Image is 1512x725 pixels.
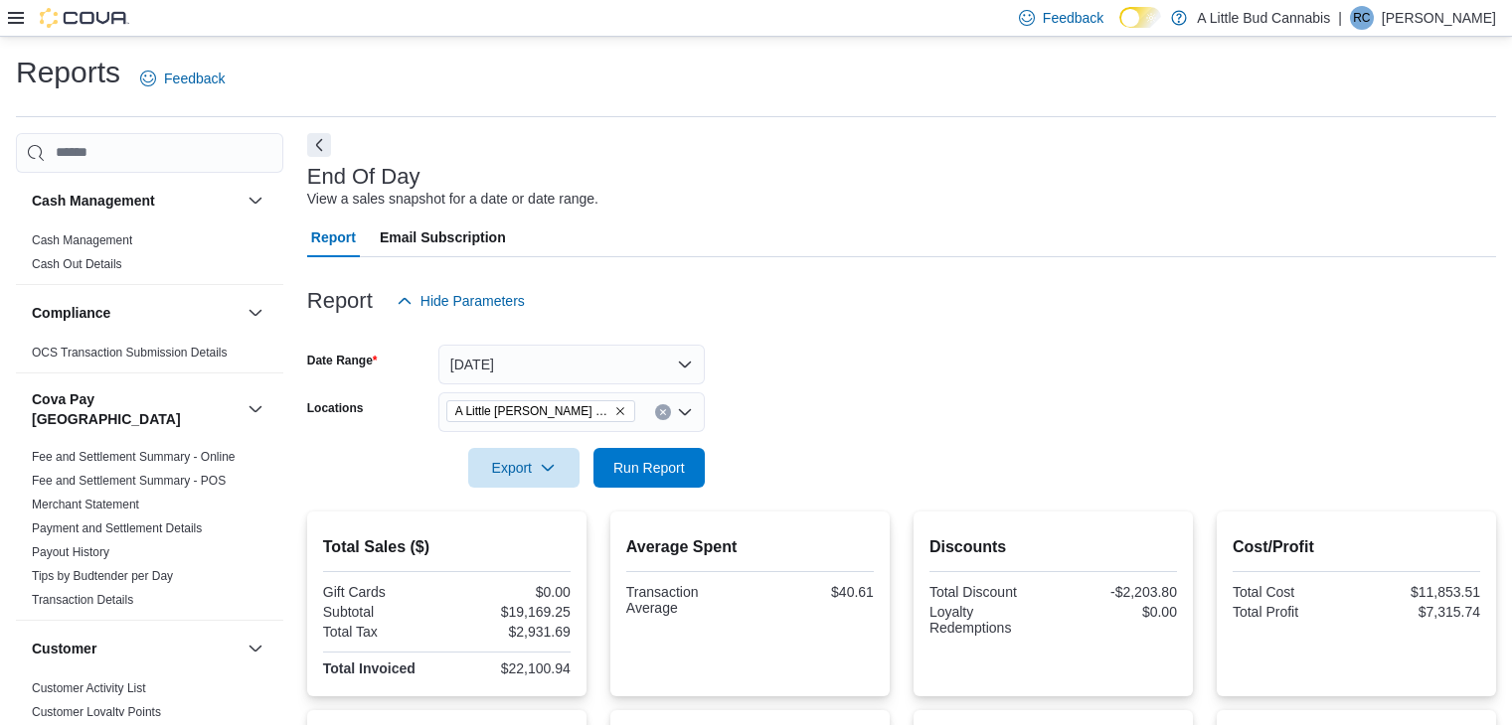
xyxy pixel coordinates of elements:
[307,400,364,416] label: Locations
[1353,6,1370,30] span: RC
[32,474,226,488] a: Fee and Settlement Summary - POS
[244,301,267,325] button: Compliance
[32,257,122,271] a: Cash Out Details
[1043,8,1103,28] span: Feedback
[32,233,132,247] a: Cash Management
[450,660,571,676] div: $22,100.94
[16,341,283,372] div: Compliance
[164,69,225,88] span: Feedback
[32,345,228,361] span: OCS Transaction Submission Details
[1233,584,1353,600] div: Total Cost
[323,604,443,620] div: Subtotal
[613,458,685,478] span: Run Report
[1350,6,1374,30] div: Rakim Chappell-Knibbs
[32,449,236,465] span: Fee and Settlement Summary - Online
[1233,604,1353,620] div: Total Profit
[323,584,443,600] div: Gift Cards
[32,639,240,658] button: Customer
[1197,6,1330,30] p: A Little Bud Cannabis
[32,681,146,695] a: Customer Activity List
[614,405,626,417] button: Remove A Little Bud White Rock from selection in this group
[307,133,331,157] button: Next
[132,59,233,98] a: Feedback
[32,450,236,464] a: Fee and Settlement Summary - Online
[32,232,132,248] span: Cash Management
[32,389,240,429] button: Cova Pay [GEOGRAPHIC_DATA]
[307,353,378,368] label: Date Range
[929,535,1177,559] h2: Discounts
[32,568,173,584] span: Tips by Budtender per Day
[626,535,874,559] h2: Average Spent
[32,639,96,658] h3: Customer
[1057,584,1177,600] div: -$2,203.80
[311,217,356,257] span: Report
[1338,6,1342,30] p: |
[1360,584,1480,600] div: $11,853.51
[455,401,610,421] span: A Little [PERSON_NAME] Rock
[1382,6,1496,30] p: [PERSON_NAME]
[1360,604,1480,620] div: $7,315.74
[32,346,228,360] a: OCS Transaction Submission Details
[16,445,283,620] div: Cova Pay [GEOGRAPHIC_DATA]
[32,497,139,512] span: Merchant Statement
[438,345,705,384] button: [DATE]
[32,705,161,719] a: Customer Loyalty Points
[32,593,133,607] a: Transaction Details
[32,256,122,272] span: Cash Out Details
[32,704,161,720] span: Customer Loyalty Points
[380,217,506,257] span: Email Subscription
[1233,535,1480,559] h2: Cost/Profit
[32,680,146,696] span: Customer Activity List
[1057,604,1177,620] div: $0.00
[32,191,240,211] button: Cash Management
[32,544,109,560] span: Payout History
[244,189,267,213] button: Cash Management
[32,569,173,583] a: Tips by Budtender per Day
[323,535,571,559] h2: Total Sales ($)
[389,281,533,321] button: Hide Parameters
[1119,7,1161,28] input: Dark Mode
[677,404,693,420] button: Open list of options
[593,448,705,488] button: Run Report
[307,189,598,210] div: View a sales snapshot for a date or date range.
[32,520,202,536] span: Payment and Settlement Details
[446,400,635,422] span: A Little Bud White Rock
[420,291,525,311] span: Hide Parameters
[307,289,373,313] h3: Report
[323,624,443,640] div: Total Tax
[929,584,1050,600] div: Total Discount
[16,228,283,284] div: Cash Management
[655,404,671,420] button: Clear input
[754,584,874,600] div: $40.61
[32,592,133,608] span: Transaction Details
[323,660,416,676] strong: Total Invoiced
[32,303,110,323] h3: Compliance
[450,604,571,620] div: $19,169.25
[929,604,1050,636] div: Loyalty Redemptions
[32,303,240,323] button: Compliance
[40,8,129,28] img: Cova
[1119,28,1120,29] span: Dark Mode
[450,584,571,600] div: $0.00
[307,165,420,189] h3: End Of Day
[32,473,226,489] span: Fee and Settlement Summary - POS
[32,545,109,559] a: Payout History
[244,397,267,421] button: Cova Pay [GEOGRAPHIC_DATA]
[626,584,747,616] div: Transaction Average
[450,624,571,640] div: $2,931.69
[16,53,120,92] h1: Reports
[32,191,155,211] h3: Cash Management
[32,521,202,535] a: Payment and Settlement Details
[244,637,267,660] button: Customer
[32,498,139,511] a: Merchant Statement
[480,448,568,488] span: Export
[468,448,580,488] button: Export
